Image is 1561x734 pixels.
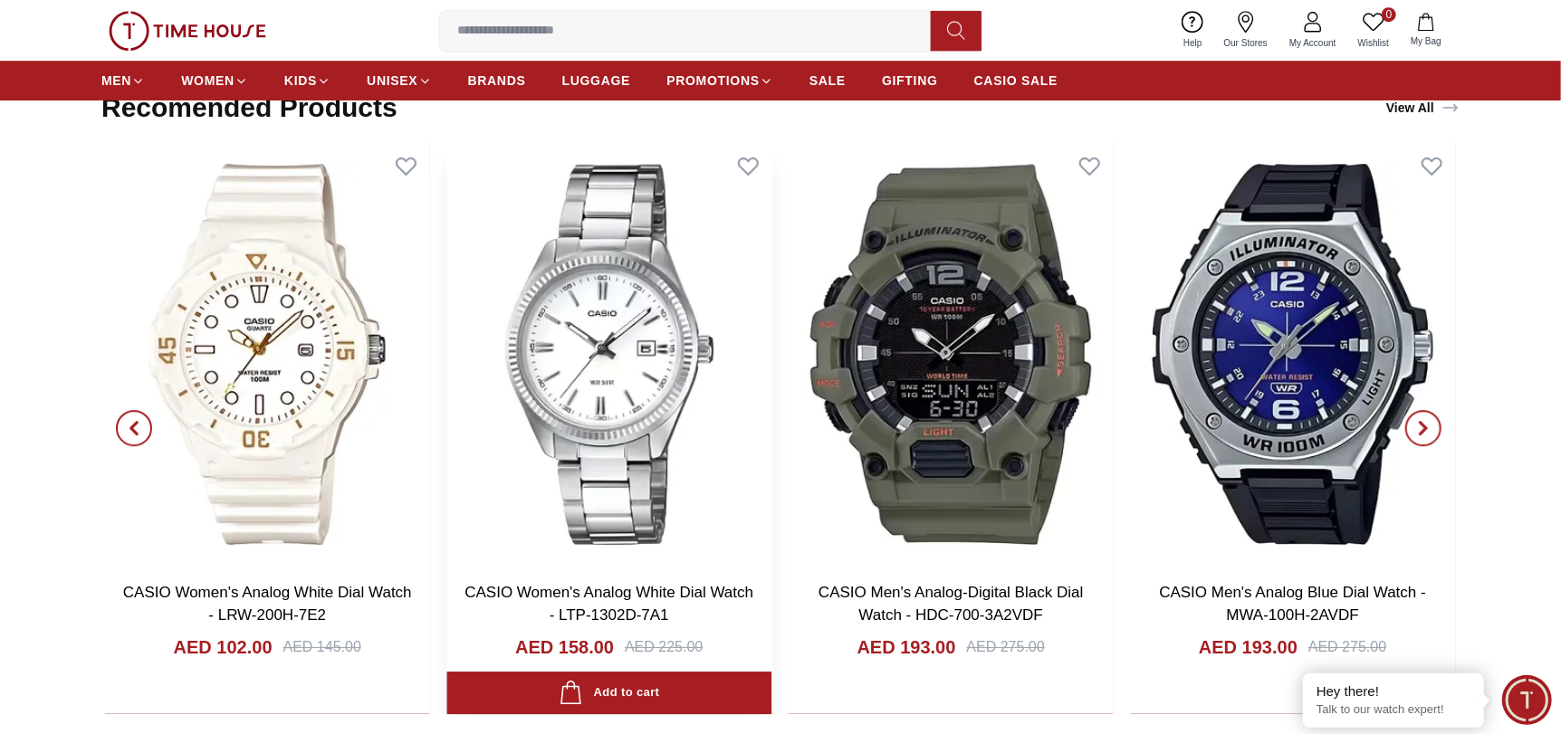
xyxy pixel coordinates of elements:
a: 0Wishlist [1347,7,1400,53]
img: CASIO Women's Analog White Dial Watch - LTP-1302D-7A1 [446,142,771,567]
a: PROMOTIONS [666,64,773,97]
div: Hey there! [1317,682,1470,701]
a: CASIO Women's Analog White Dial Watch - LTP-1302D-7A1 [464,584,753,624]
a: UNISEX [367,64,431,97]
span: My Bag [1403,34,1449,48]
span: CASIO SALE [974,71,1058,90]
div: AED 225.00 [625,636,703,658]
span: WOMEN [181,71,235,90]
span: SALE [809,71,846,90]
a: CASIO SALE [974,64,1058,97]
span: MEN [101,71,131,90]
span: Wishlist [1351,36,1396,50]
span: GIFTING [882,71,938,90]
div: AED 275.00 [1308,636,1386,658]
div: AED 145.00 [283,636,361,658]
a: BRANDS [468,64,526,97]
div: Chat Widget [1502,675,1552,725]
button: Add to cart [446,672,771,714]
a: WOMEN [181,64,248,97]
span: BRANDS [468,71,526,90]
a: LUGGAGE [562,64,631,97]
a: Help [1173,7,1213,53]
span: My Account [1282,36,1344,50]
a: Our Stores [1213,7,1278,53]
p: Talk to our watch expert! [1317,702,1470,718]
span: Our Stores [1217,36,1275,50]
a: GIFTING [882,64,938,97]
span: 0 [1382,7,1396,22]
span: UNISEX [367,71,417,90]
a: View All [1383,95,1463,120]
h4: AED 158.00 [515,634,614,660]
a: CASIO Women's Analog White Dial Watch - LRW-200H-7E2 [123,584,412,624]
h4: AED 102.00 [174,634,273,660]
button: My Bag [1400,9,1452,52]
span: Help [1176,36,1210,50]
h2: Recomended Products [101,91,397,124]
div: AED 275.00 [967,636,1045,658]
a: CASIO Men's Analog Blue Dial Watch - MWA-100H-2AVDF [1159,584,1426,624]
h4: AED 193.00 [857,634,956,660]
img: CASIO Men's Analog Blue Dial Watch - MWA-100H-2AVDF [1130,142,1455,567]
img: CASIO Men's Analog-Digital Black Dial Watch - HDC-700-3A2VDF [789,142,1114,567]
a: MEN [101,64,145,97]
a: KIDS [284,64,330,97]
span: PROMOTIONS [666,71,760,90]
img: CASIO Women's Analog White Dial Watch - LRW-200H-7E2 [105,142,430,567]
a: SALE [809,64,846,97]
img: ... [109,11,266,51]
span: LUGGAGE [562,71,631,90]
a: CASIO Men's Analog-Digital Black Dial Watch - HDC-700-3A2VDF [819,584,1083,624]
h4: AED 193.00 [1199,634,1298,660]
span: KIDS [284,71,317,90]
div: Add to cart [559,681,659,705]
